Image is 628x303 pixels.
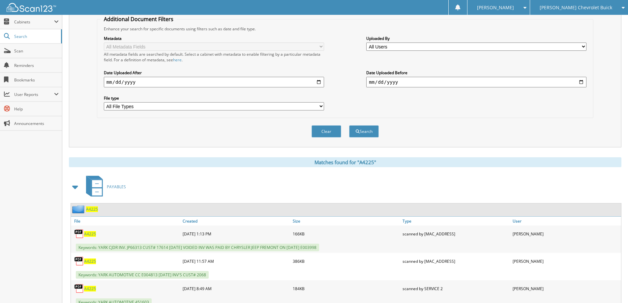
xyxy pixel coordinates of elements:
div: scanned by SERVICE 2 [401,282,511,295]
div: Matches found for "A4225" [69,157,621,167]
div: [PERSON_NAME] [511,255,621,268]
img: folder2.png [72,205,86,213]
a: User [511,217,621,226]
div: scanned by [MAC_ADDRESS] [401,227,511,240]
a: Size [291,217,401,226]
span: Announcements [14,121,59,126]
a: File [71,217,181,226]
div: Enhance your search for specific documents using filters such as date and file type. [101,26,590,32]
button: Search [349,125,379,137]
img: PDF.png [74,256,84,266]
a: A4225 [84,231,96,237]
span: Bookmarks [14,77,59,83]
button: Clear [312,125,341,137]
a: A4225 [86,206,98,212]
div: scanned by [MAC_ADDRESS] [401,255,511,268]
span: [PERSON_NAME] [477,6,514,10]
label: Date Uploaded After [104,70,324,76]
span: User Reports [14,92,54,97]
label: Metadata [104,36,324,41]
a: PAYABLES [82,174,126,200]
div: 184KB [291,282,401,295]
img: PDF.png [74,284,84,293]
label: File type [104,95,324,101]
div: [DATE] 11:57 AM [181,255,291,268]
span: Keywords: YARK CJDR INV. JP66313 CUST# 17614 [DATE] VOIDED INV WAS PAID BY CHRYSLER JEEP FREMONT ... [76,244,319,251]
a: here [173,57,182,63]
div: 166KB [291,227,401,240]
span: Scan [14,48,59,54]
span: PAYABLES [107,184,126,190]
input: end [366,77,586,87]
a: A4225 [84,258,96,264]
input: start [104,77,324,87]
img: PDF.png [74,229,84,239]
iframe: Chat Widget [595,271,628,303]
legend: Additional Document Filters [101,15,177,23]
span: Cabinets [14,19,54,25]
span: Help [14,106,59,112]
div: [DATE] 8:49 AM [181,282,291,295]
a: A4225 [84,286,96,291]
img: scan123-logo-white.svg [7,3,56,12]
a: Created [181,217,291,226]
div: [PERSON_NAME] [511,282,621,295]
div: All metadata fields are searched by default. Select a cabinet with metadata to enable filtering b... [104,51,324,63]
div: [PERSON_NAME] [511,227,621,240]
span: Search [14,34,58,39]
label: Date Uploaded Before [366,70,586,76]
span: Reminders [14,63,59,68]
span: Keywords: YARK AUTOMOTIVE CC E004813 [DATE] INV'S CUST# 2068 [76,271,209,279]
a: Type [401,217,511,226]
div: 386KB [291,255,401,268]
span: [PERSON_NAME] Chevrolet Buick [540,6,612,10]
label: Uploaded By [366,36,586,41]
div: [DATE] 1:13 PM [181,227,291,240]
